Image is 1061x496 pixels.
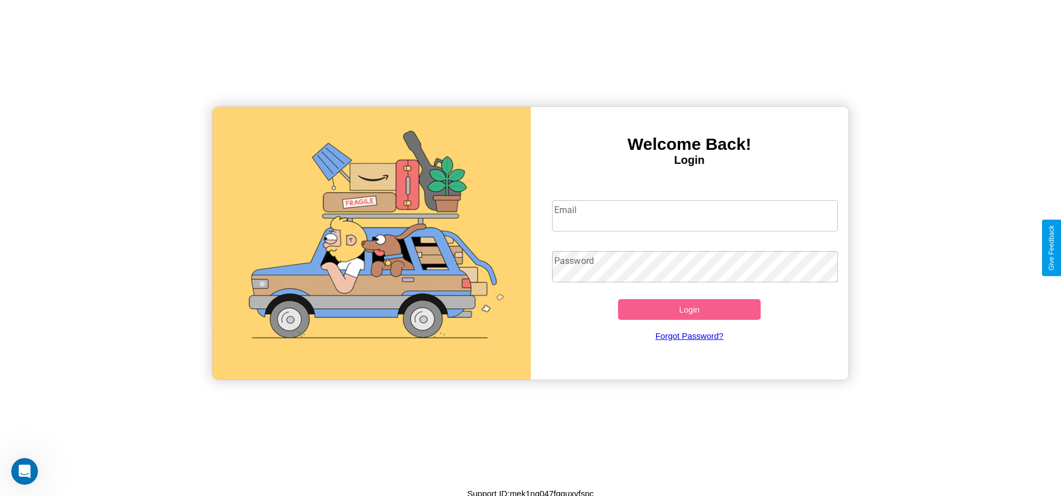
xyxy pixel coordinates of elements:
[213,107,530,380] img: gif
[11,458,38,485] iframe: Intercom live chat
[1048,225,1055,271] div: Give Feedback
[546,320,832,352] a: Forgot Password?
[531,154,848,167] h4: Login
[531,135,848,154] h3: Welcome Back!
[618,299,761,320] button: Login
